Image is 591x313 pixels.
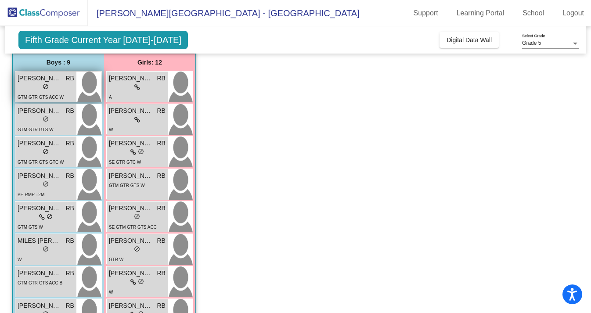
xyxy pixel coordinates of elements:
span: [PERSON_NAME] [109,301,153,310]
span: Digital Data Wall [447,36,492,43]
span: RB [65,301,74,310]
span: do_not_disturb_alt [47,213,53,219]
span: [PERSON_NAME] [18,301,61,310]
span: W [109,127,113,132]
span: GTM GTR GTS GTC W [18,160,64,165]
span: [PERSON_NAME][GEOGRAPHIC_DATA] - [GEOGRAPHIC_DATA] [88,6,360,20]
span: GTM GTS W [18,225,43,230]
span: [PERSON_NAME] [18,204,61,213]
a: Support [407,6,445,20]
span: [PERSON_NAME] [18,74,61,83]
span: A [109,95,112,100]
span: RB [157,139,165,148]
span: SE GTM GTR GTS ACC [109,225,157,230]
span: [PERSON_NAME] [109,139,153,148]
span: RB [65,139,74,148]
span: RB [157,236,165,245]
span: MILES [PERSON_NAME] [18,236,61,245]
button: Digital Data Wall [440,32,499,48]
span: [PERSON_NAME] [18,139,61,148]
span: [PERSON_NAME] [109,269,153,278]
span: RB [157,269,165,278]
span: GTM GTR GTS W [109,183,145,188]
span: SE GTR GTC W [109,160,141,165]
span: do_not_disturb_alt [43,181,49,187]
a: Learning Portal [450,6,512,20]
span: BH RMP T2M [18,192,44,197]
div: Girls: 12 [104,54,195,71]
div: Boys : 9 [13,54,104,71]
a: Logout [555,6,591,20]
span: RB [65,171,74,180]
span: do_not_disturb_alt [134,246,140,252]
span: Fifth Grade Current Year [DATE]-[DATE] [18,31,188,49]
a: School [515,6,551,20]
span: GTR W [109,257,123,262]
span: RB [65,269,74,278]
span: RB [157,74,165,83]
span: [PERSON_NAME] [18,106,61,115]
span: GTM GTR GTS W [18,127,54,132]
span: W [109,290,113,295]
span: do_not_disturb_alt [134,213,140,219]
span: [PERSON_NAME] [109,74,153,83]
span: RB [157,106,165,115]
span: do_not_disturb_alt [138,278,144,284]
span: [PERSON_NAME] [18,171,61,180]
span: do_not_disturb_alt [43,246,49,252]
span: RB [65,106,74,115]
span: GTM GTR GTS ACC W [18,95,64,100]
span: GTM GTR GTS ACC B [18,281,62,285]
span: [PERSON_NAME] [109,171,153,180]
span: do_not_disturb_alt [138,148,144,155]
span: RB [65,204,74,213]
span: do_not_disturb_alt [43,148,49,155]
span: RB [157,171,165,180]
span: RB [157,204,165,213]
span: RB [157,301,165,310]
span: [PERSON_NAME] [109,236,153,245]
span: do_not_disturb_alt [43,83,49,90]
span: RB [65,236,74,245]
span: RB [65,74,74,83]
span: Grade 5 [522,40,541,46]
span: [PERSON_NAME] [109,204,153,213]
span: [PERSON_NAME] [109,106,153,115]
span: do_not_disturb_alt [43,116,49,122]
span: [PERSON_NAME] [18,269,61,278]
span: W [18,257,22,262]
